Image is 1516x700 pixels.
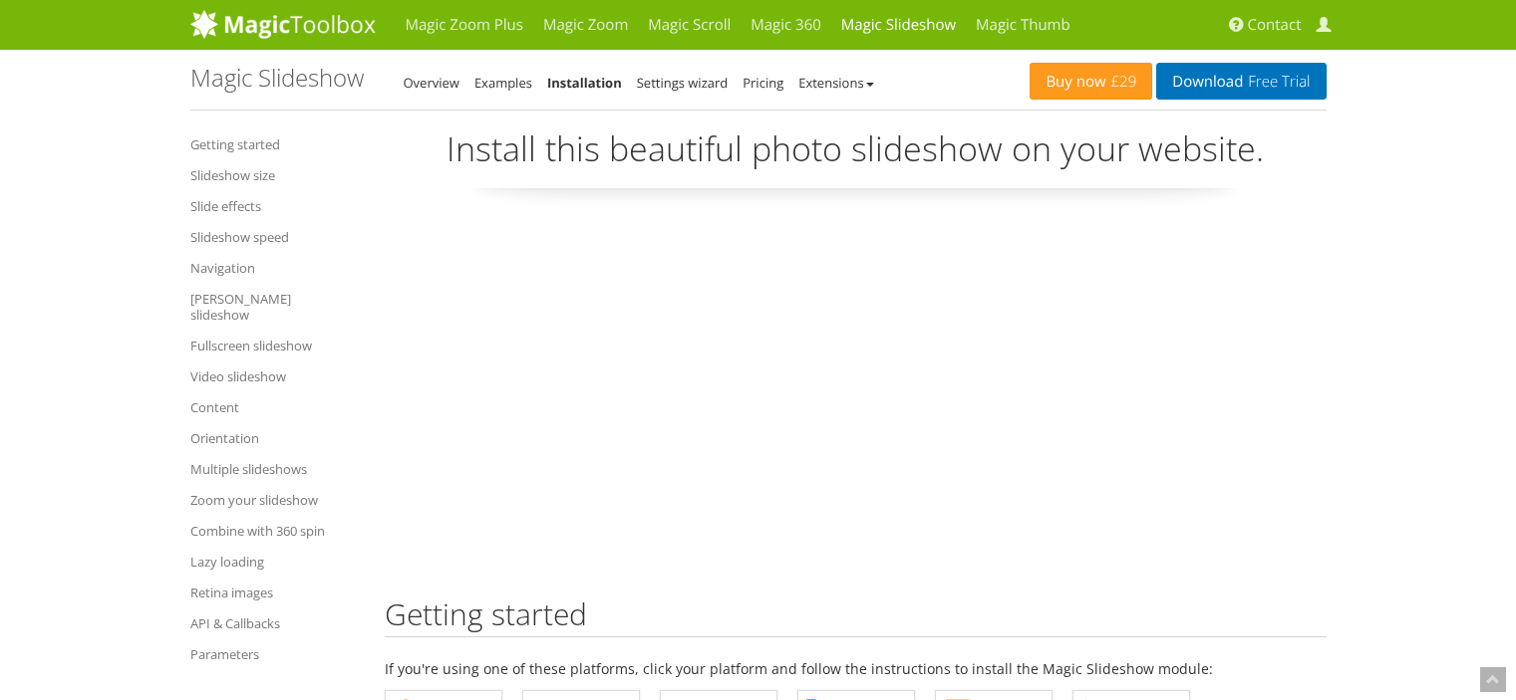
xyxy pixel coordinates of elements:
[637,74,729,92] a: Settings wizard
[385,657,1327,680] p: If you're using one of these platforms, click your platform and follow the instructions to instal...
[190,65,364,91] h1: Magic Slideshow
[190,550,355,574] a: Lazy loading
[1030,63,1152,100] a: Buy now£29
[385,597,1327,637] h2: Getting started
[1248,15,1302,35] span: Contact
[1156,63,1326,100] a: DownloadFree Trial
[190,395,355,419] a: Content
[190,488,355,512] a: Zoom your slideshow
[190,581,355,604] a: Retina images
[743,74,783,92] a: Pricing
[190,364,355,388] a: Video slideshow
[385,125,1327,188] p: Install this beautiful photo slideshow on your website.
[190,287,355,327] a: [PERSON_NAME] slideshow
[190,225,355,249] a: Slideshow speed
[190,256,355,280] a: Navigation
[474,74,532,92] a: Examples
[1106,74,1137,90] span: £29
[547,74,622,92] a: Installation
[190,194,355,218] a: Slide effects
[190,163,355,187] a: Slideshow size
[798,74,873,92] a: Extensions
[190,457,355,481] a: Multiple slideshows
[190,519,355,543] a: Combine with 360 spin
[1243,74,1310,90] span: Free Trial
[190,9,376,39] img: MagicToolbox.com - Image tools for your website
[190,611,355,635] a: API & Callbacks
[190,426,355,450] a: Orientation
[190,334,355,357] a: Fullscreen slideshow
[190,132,355,156] a: Getting started
[190,642,355,666] a: Parameters
[404,74,459,92] a: Overview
